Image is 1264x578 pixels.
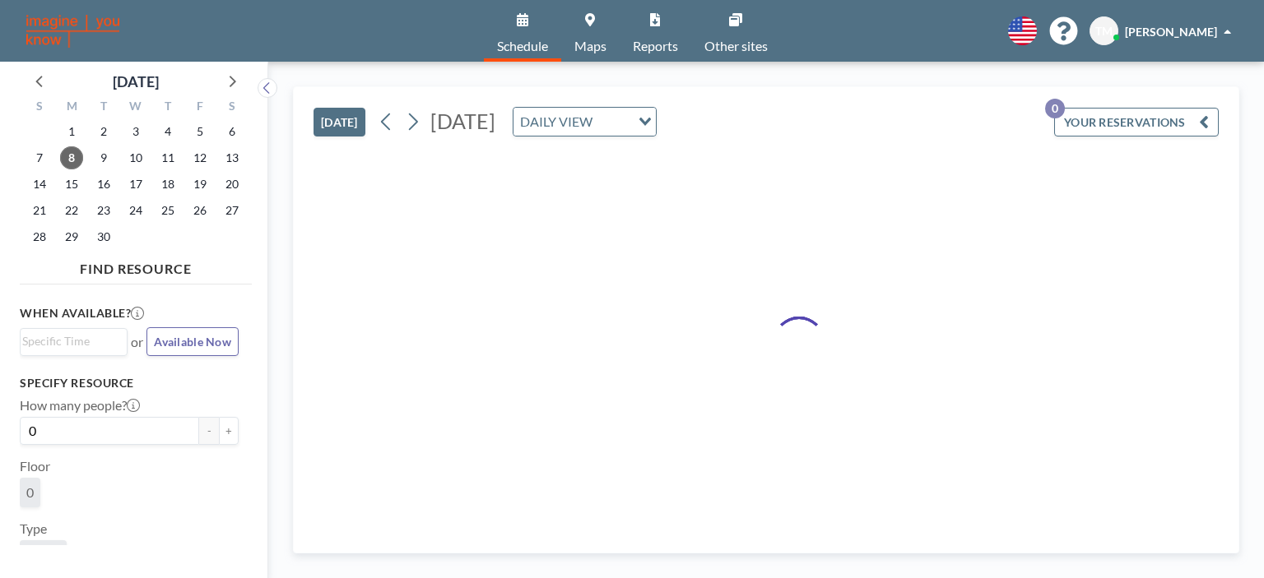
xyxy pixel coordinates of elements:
[28,173,51,196] span: Sunday, September 14, 2025
[26,484,34,501] span: 0
[188,173,211,196] span: Friday, September 19, 2025
[20,458,50,474] label: Floor
[497,39,548,53] span: Schedule
[314,108,365,136] button: [DATE]
[60,199,83,222] span: Monday, September 22, 2025
[219,417,239,445] button: +
[1095,24,1113,39] span: TM
[146,327,239,356] button: Available Now
[188,199,211,222] span: Friday, September 26, 2025
[597,111,629,132] input: Search for option
[221,199,244,222] span: Saturday, September 27, 2025
[20,376,239,391] h3: Specify resource
[92,225,115,248] span: Tuesday, September 30, 2025
[154,335,231,349] span: Available Now
[131,334,143,350] span: or
[156,146,179,169] span: Thursday, September 11, 2025
[92,146,115,169] span: Tuesday, September 9, 2025
[120,97,152,118] div: W
[430,109,495,133] span: [DATE]
[184,97,216,118] div: F
[28,146,51,169] span: Sunday, September 7, 2025
[92,173,115,196] span: Tuesday, September 16, 2025
[21,329,127,354] div: Search for option
[56,97,88,118] div: M
[574,39,606,53] span: Maps
[92,199,115,222] span: Tuesday, September 23, 2025
[1054,108,1219,136] button: YOUR RESERVATIONS0
[124,173,147,196] span: Wednesday, September 17, 2025
[156,120,179,143] span: Thursday, September 4, 2025
[188,120,211,143] span: Friday, September 5, 2025
[92,120,115,143] span: Tuesday, September 2, 2025
[188,146,211,169] span: Friday, September 12, 2025
[60,225,83,248] span: Monday, September 29, 2025
[221,173,244,196] span: Saturday, September 20, 2025
[156,173,179,196] span: Thursday, September 18, 2025
[60,173,83,196] span: Monday, September 15, 2025
[124,146,147,169] span: Wednesday, September 10, 2025
[156,199,179,222] span: Thursday, September 25, 2025
[221,146,244,169] span: Saturday, September 13, 2025
[24,97,56,118] div: S
[20,397,140,414] label: How many people?
[20,520,47,537] label: Type
[60,120,83,143] span: Monday, September 1, 2025
[1125,25,1217,39] span: [PERSON_NAME]
[113,70,159,93] div: [DATE]
[1045,99,1065,118] p: 0
[704,39,768,53] span: Other sites
[22,332,118,350] input: Search for option
[28,199,51,222] span: Sunday, September 21, 2025
[28,225,51,248] span: Sunday, September 28, 2025
[633,39,678,53] span: Reports
[513,108,656,136] div: Search for option
[199,417,219,445] button: -
[20,254,252,277] h4: FIND RESOURCE
[124,120,147,143] span: Wednesday, September 3, 2025
[151,97,184,118] div: T
[216,97,248,118] div: S
[221,120,244,143] span: Saturday, September 6, 2025
[517,111,596,132] span: DAILY VIEW
[60,146,83,169] span: Monday, September 8, 2025
[26,15,119,48] img: organization-logo
[124,199,147,222] span: Wednesday, September 24, 2025
[88,97,120,118] div: T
